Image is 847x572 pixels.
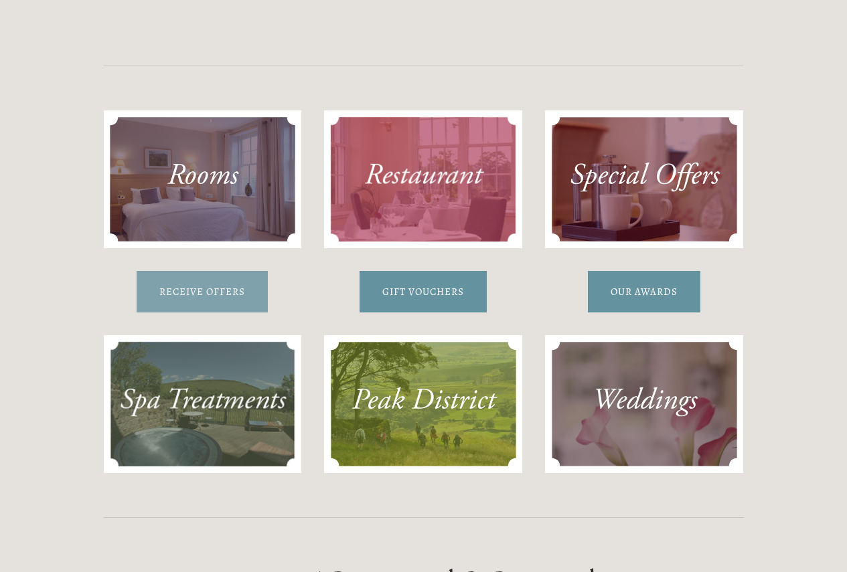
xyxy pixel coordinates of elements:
img: Losehill Homepage Banners11.jpg [545,110,743,248]
img: Peaks.jpg [324,335,522,473]
img: flowers5.jpg [545,335,743,473]
a: Our Awards [588,271,700,312]
img: tumblr_mh1iruZWLf1rkz363o1_1280.jpg [104,110,302,248]
a: gift vouchers [360,271,487,312]
img: Spa.jpg [104,335,302,473]
img: restaurant.jpg [324,110,522,248]
a: Receive offers [137,271,268,312]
